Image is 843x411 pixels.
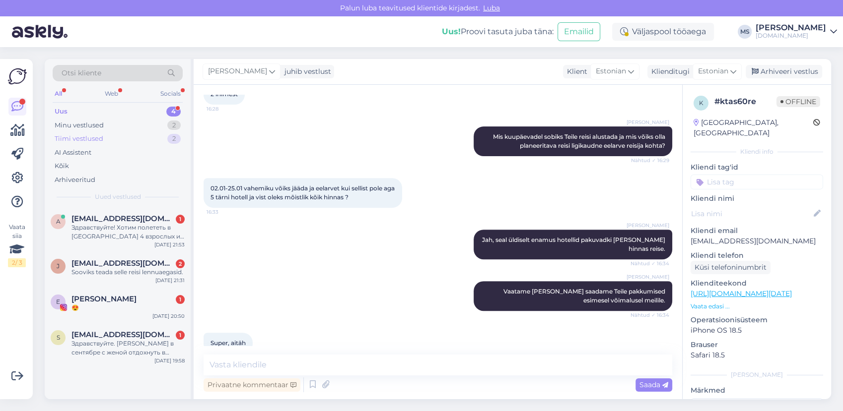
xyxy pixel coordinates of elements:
[503,288,667,304] span: Vaatame [PERSON_NAME] saadame Teile pakkumised esimesel võimalusel meilile.
[55,148,91,158] div: AI Assistent
[204,378,300,392] div: Privaatne kommentaar
[71,294,137,303] span: Erika Lepiku
[154,357,185,364] div: [DATE] 19:58
[176,215,185,224] div: 1
[627,222,669,229] span: [PERSON_NAME]
[691,175,823,189] input: Lisa tag
[691,340,823,350] p: Brauser
[71,339,185,357] div: Здравствуйте. [PERSON_NAME] в сентябре с женой отдохнуть в [GEOGRAPHIC_DATA]. . Эконом, всё включ...
[691,302,823,311] p: Vaata edasi ...
[166,107,181,117] div: 4
[756,24,826,32] div: [PERSON_NAME]
[208,66,267,77] span: [PERSON_NAME]
[691,147,823,156] div: Kliendi info
[207,208,244,216] span: 16:33
[8,258,26,267] div: 2 / 3
[95,192,141,201] span: Uued vestlused
[647,66,690,77] div: Klienditugi
[8,67,27,86] img: Askly Logo
[281,66,331,77] div: juhib vestlust
[211,339,246,347] span: Super, aitäh
[691,226,823,236] p: Kliendi email
[691,236,823,246] p: [EMAIL_ADDRESS][DOMAIN_NAME]
[482,236,667,252] span: Jah, seal üldiselt enamus hotellid pakuvadki [PERSON_NAME] hinnas reise.
[691,162,823,173] p: Kliendi tag'id
[55,161,69,171] div: Kõik
[480,3,503,12] span: Luba
[691,278,823,289] p: Klienditeekond
[71,330,175,339] span: silmandrei@mail.ru
[152,312,185,320] div: [DATE] 20:50
[691,370,823,379] div: [PERSON_NAME]
[56,298,60,305] span: E
[558,22,600,41] button: Emailid
[691,289,792,298] a: [URL][DOMAIN_NAME][DATE]
[691,261,771,274] div: Küsi telefoninumbrit
[691,385,823,396] p: Märkmed
[563,66,587,77] div: Klient
[71,303,185,312] div: 😍
[53,87,64,100] div: All
[167,120,181,130] div: 2
[8,223,26,267] div: Vaata siia
[699,99,703,107] span: k
[493,133,667,149] span: Mis kuupäevadel sobiks Teile reisi alustada ja mis võiks olla planeeritava reisi ligikaudne eelar...
[167,134,181,144] div: 2
[691,208,812,219] input: Lisa nimi
[55,107,68,117] div: Uus
[691,325,823,336] p: iPhone OS 18.5
[155,277,185,284] div: [DATE] 21:31
[55,134,103,144] div: Tiimi vestlused
[56,218,61,225] span: a
[176,295,185,304] div: 1
[639,380,668,389] span: Saada
[631,157,669,164] span: Nähtud ✓ 16:29
[176,331,185,340] div: 1
[158,87,183,100] div: Socials
[71,268,185,277] div: Sooviks teada selle reisi lennuaegasid.
[738,25,752,39] div: MS
[176,259,185,268] div: 2
[627,273,669,281] span: [PERSON_NAME]
[694,117,813,138] div: [GEOGRAPHIC_DATA], [GEOGRAPHIC_DATA]
[756,32,826,40] div: [DOMAIN_NAME]
[631,260,669,267] span: Nähtud ✓ 16:34
[691,193,823,204] p: Kliendi nimi
[207,105,244,113] span: 16:28
[442,27,461,36] b: Uus!
[746,65,822,78] div: Arhiveeri vestlus
[776,96,820,107] span: Offline
[631,311,669,319] span: Nähtud ✓ 16:34
[211,184,396,201] span: 02.01-25.01 vahemiku võiks jääda ja eelarvet kui sellist pole aga 5 tärni hotell ja vist oleks mõ...
[691,315,823,325] p: Operatsioonisüsteem
[612,23,714,41] div: Väljaspool tööaega
[442,26,554,38] div: Proovi tasuta juba täna:
[55,175,95,185] div: Arhiveeritud
[103,87,120,100] div: Web
[57,334,60,341] span: s
[55,120,104,130] div: Minu vestlused
[691,250,823,261] p: Kliendi telefon
[596,66,626,77] span: Estonian
[71,223,185,241] div: Здравствуйте! Хотим полететь в [GEOGRAPHIC_DATA] 4 взрослых и 1 подросток 15 лет. Дата приблизите...
[71,214,175,223] span: anya.tsemka015@gmail.com
[71,259,175,268] span: janitska22@gmail.com
[627,118,669,126] span: [PERSON_NAME]
[691,350,823,360] p: Safari 18.5
[154,241,185,248] div: [DATE] 21:53
[57,262,60,270] span: j
[62,68,101,78] span: Otsi kliente
[698,66,728,77] span: Estonian
[714,96,776,108] div: # ktas60re
[756,24,837,40] a: [PERSON_NAME][DOMAIN_NAME]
